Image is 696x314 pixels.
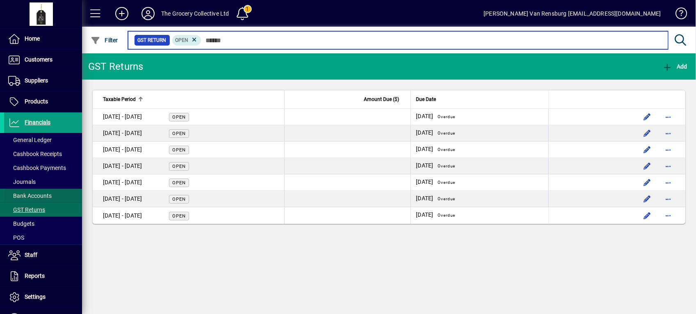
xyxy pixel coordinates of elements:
[103,112,142,121] div: 01/04/2023 - 31/05/2023
[25,119,50,126] span: Financials
[662,209,675,222] button: More options
[8,179,36,185] span: Journals
[172,213,186,219] span: Open
[103,95,279,104] div: Taxable Period
[4,147,82,161] a: Cashbook Receipts
[25,252,37,258] span: Staff
[172,197,186,202] span: Open
[438,131,455,135] span: Overdue
[663,63,687,70] span: Add
[25,35,40,42] span: Home
[103,95,136,104] span: Taxable Period
[4,287,82,307] a: Settings
[172,131,186,136] span: Open
[641,160,654,173] button: Edit
[103,162,142,170] div: 01/10/2023 - 30/11/2023
[25,77,48,84] span: Suppliers
[416,95,543,104] div: Due Date
[4,189,82,203] a: Bank Accounts
[662,110,675,124] button: More options
[411,158,548,174] td: [DATE]
[438,213,455,218] span: Overdue
[172,180,186,186] span: Open
[411,191,548,207] td: [DATE]
[416,95,436,104] span: Due Date
[4,133,82,147] a: General Ledger
[103,129,142,138] div: 01/06/2023 - 31/07/2023
[4,231,82,245] a: POS
[172,115,186,120] span: Open
[8,193,52,199] span: Bank Accounts
[103,195,142,203] div: 01/02/2024 - 31/03/2024
[4,217,82,231] a: Budgets
[172,164,186,169] span: Open
[669,2,686,28] a: Knowledge Base
[8,151,62,157] span: Cashbook Receipts
[4,266,82,286] a: Reports
[103,145,142,154] div: 01/08/2023 - 30/09/2023
[411,207,548,224] td: [DATE]
[25,293,46,300] span: Settings
[138,36,167,44] span: GST Return
[4,161,82,175] a: Cashbook Payments
[8,234,24,241] span: POS
[172,147,186,153] span: Open
[438,115,455,119] span: Overdue
[411,109,548,125] td: [DATE]
[103,211,142,220] div: 01/04/2024 - 31/05/2024
[641,127,654,140] button: Edit
[661,59,689,74] button: Add
[641,176,654,189] button: Edit
[438,180,455,185] span: Overdue
[4,71,82,91] a: Suppliers
[4,175,82,189] a: Journals
[25,98,48,105] span: Products
[172,35,201,46] mat-chip: Status: Open
[161,7,229,20] div: The Grocery Collective Ltd
[662,176,675,189] button: More options
[641,110,654,124] button: Edit
[411,142,548,158] td: [DATE]
[89,33,120,48] button: Filter
[4,50,82,70] a: Customers
[8,206,45,213] span: GST Returns
[662,143,675,156] button: More options
[176,37,189,43] span: Open
[4,92,82,112] a: Products
[88,60,144,73] div: GST Returns
[364,95,399,104] span: Amount Due ($)
[8,137,52,143] span: General Ledger
[662,127,675,140] button: More options
[662,160,675,173] button: More options
[290,95,406,104] div: Amount Due ($)
[4,245,82,266] a: Staff
[484,7,661,20] div: [PERSON_NAME] Van Rensburg [EMAIL_ADDRESS][DOMAIN_NAME]
[641,209,654,222] button: Edit
[662,193,675,206] button: More options
[438,164,455,168] span: Overdue
[438,197,455,201] span: Overdue
[91,37,118,44] span: Filter
[641,143,654,156] button: Edit
[4,203,82,217] a: GST Returns
[25,273,45,279] span: Reports
[8,165,66,171] span: Cashbook Payments
[25,56,52,63] span: Customers
[411,125,548,142] td: [DATE]
[109,6,135,21] button: Add
[438,147,455,152] span: Overdue
[103,178,142,187] div: 01/12/2023 - 31/01/2024
[411,174,548,191] td: [DATE]
[135,6,161,21] button: Profile
[4,29,82,49] a: Home
[8,220,34,227] span: Budgets
[641,193,654,206] button: Edit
